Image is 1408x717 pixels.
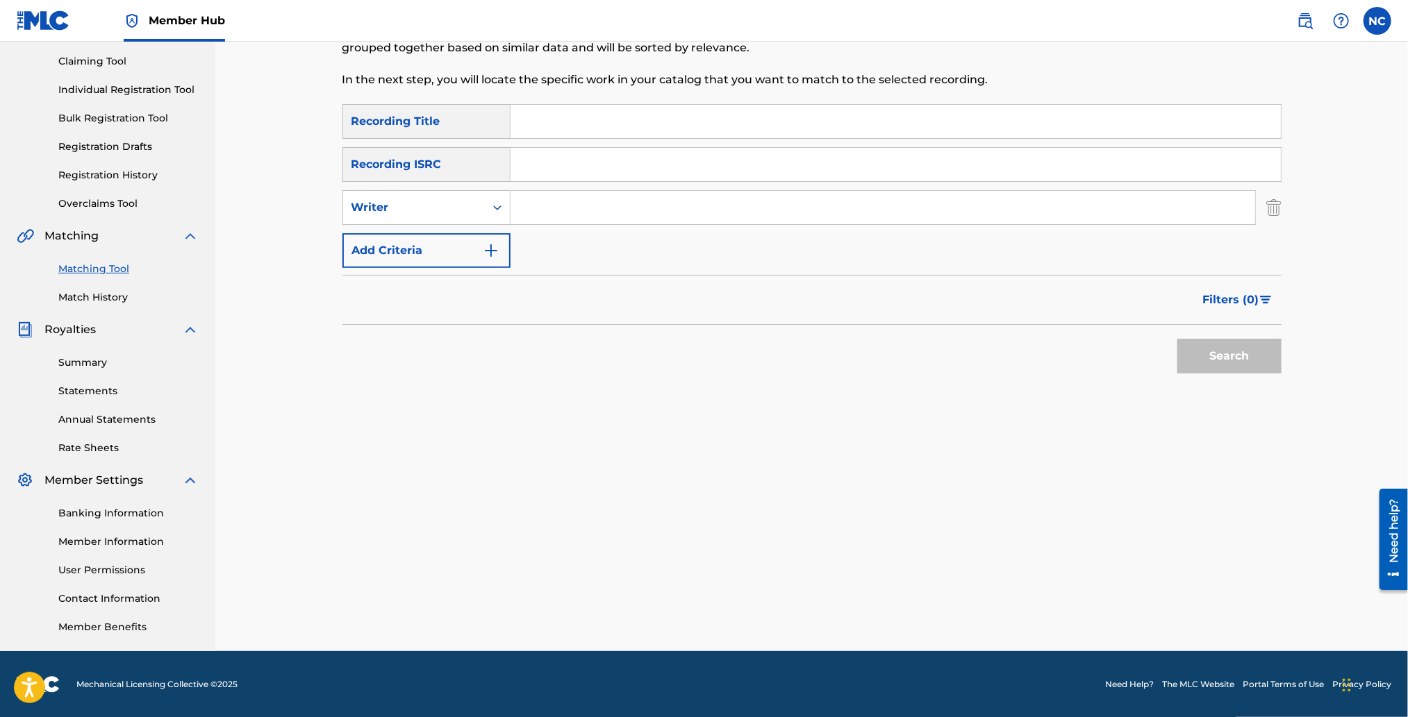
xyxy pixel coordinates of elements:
[58,168,199,183] a: Registration History
[58,412,199,427] a: Annual Statements
[58,196,199,211] a: Overclaims Tool
[58,563,199,577] a: User Permissions
[76,678,238,691] span: Mechanical Licensing Collective © 2025
[1162,678,1234,691] a: The MLC Website
[44,228,99,244] span: Matching
[1332,678,1391,691] a: Privacy Policy
[342,233,511,268] button: Add Criteria
[58,441,199,455] a: Rate Sheets
[182,321,199,338] img: expand
[1343,664,1351,706] div: Trascina
[149,12,225,28] span: Member Hub
[342,104,1282,380] form: Search Form
[17,321,33,338] img: Royalties
[1297,12,1314,29] img: search
[1105,678,1154,691] a: Need Help?
[17,10,70,31] img: MLC Logo
[483,242,499,259] img: 9d2ae6d4665cec9f34b9.svg
[1364,7,1391,35] div: User Menu
[17,228,34,244] img: Matching
[58,54,199,69] a: Claiming Tool
[58,111,199,126] a: Bulk Registration Tool
[58,290,199,305] a: Match History
[17,472,33,489] img: Member Settings
[58,620,199,634] a: Member Benefits
[1243,678,1324,691] a: Portal Terms of Use
[124,12,140,29] img: Top Rightsholder
[58,83,199,97] a: Individual Registration Tool
[44,321,96,338] span: Royalties
[44,472,143,489] span: Member Settings
[58,384,199,398] a: Statements
[1339,650,1408,717] div: Widget chat
[1333,12,1350,29] img: help
[1339,650,1408,717] iframe: Chat Widget
[342,71,1066,88] p: In the next step, you will locate the specific work in your catalog that you want to match to the...
[58,140,199,154] a: Registration Drafts
[182,472,199,489] img: expand
[1369,484,1408,596] iframe: Resource Center
[1266,190,1282,225] img: Delete Criterion
[351,199,477,216] div: Writer
[182,228,199,244] img: expand
[58,534,199,549] a: Member Information
[1203,292,1259,308] span: Filters ( 0 )
[58,506,199,521] a: Banking Information
[1291,7,1319,35] a: Public Search
[1195,282,1282,317] button: Filters (0)
[1260,296,1272,304] img: filter
[17,676,60,693] img: logo
[58,355,199,370] a: Summary
[58,262,199,276] a: Matching Tool
[58,591,199,606] a: Contact Information
[1327,7,1355,35] div: Help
